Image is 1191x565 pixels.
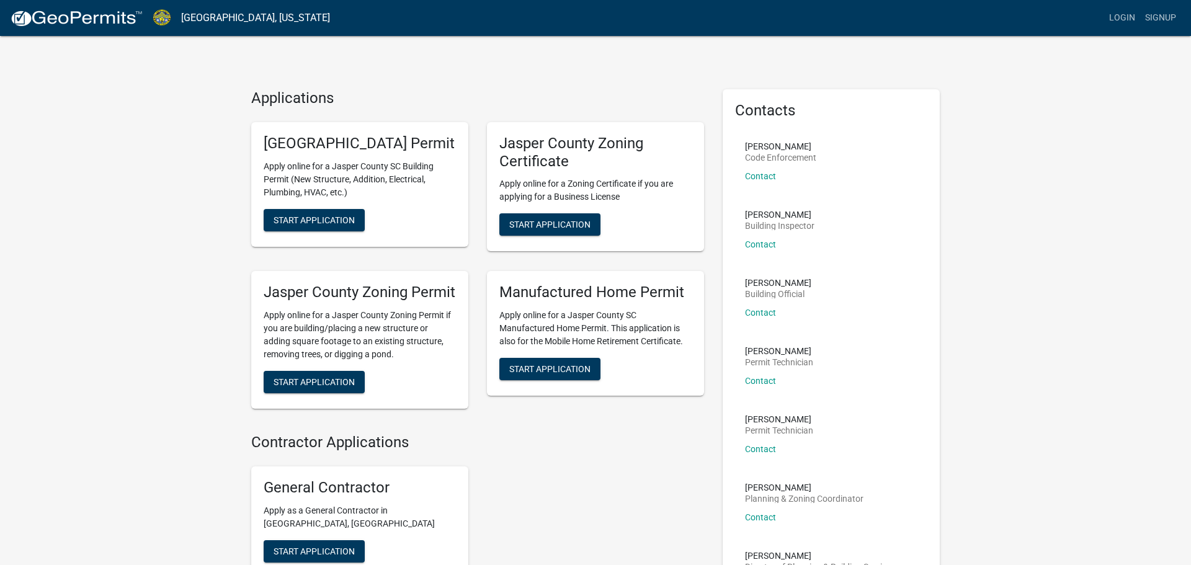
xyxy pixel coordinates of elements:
wm-workflow-list-section: Applications [251,89,704,419]
span: Start Application [274,546,355,556]
a: Contact [745,376,776,386]
span: Start Application [274,215,355,225]
p: [PERSON_NAME] [745,278,811,287]
a: [GEOGRAPHIC_DATA], [US_STATE] [181,7,330,29]
button: Start Application [264,371,365,393]
a: Contact [745,171,776,181]
p: Apply as a General Contractor in [GEOGRAPHIC_DATA], [GEOGRAPHIC_DATA] [264,504,456,530]
h4: Applications [251,89,704,107]
h5: Jasper County Zoning Permit [264,283,456,301]
p: Planning & Zoning Coordinator [745,494,863,503]
span: Start Application [509,364,591,374]
a: Contact [745,444,776,454]
p: Apply online for a Jasper County Zoning Permit if you are building/placing a new structure or add... [264,309,456,361]
p: Code Enforcement [745,153,816,162]
p: Apply online for a Zoning Certificate if you are applying for a Business License [499,177,692,203]
h5: Manufactured Home Permit [499,283,692,301]
p: Building Inspector [745,221,814,230]
p: [PERSON_NAME] [745,483,863,492]
span: Start Application [274,377,355,387]
p: [PERSON_NAME] [745,142,816,151]
p: Building Official [745,290,811,298]
span: Start Application [509,220,591,229]
h5: [GEOGRAPHIC_DATA] Permit [264,135,456,153]
p: [PERSON_NAME] [745,210,814,219]
a: Contact [745,308,776,318]
p: [PERSON_NAME] [745,347,813,355]
button: Start Application [499,213,600,236]
h5: Contacts [735,102,927,120]
button: Start Application [499,358,600,380]
p: Apply online for a Jasper County SC Manufactured Home Permit. This application is also for the Mo... [499,309,692,348]
h5: General Contractor [264,479,456,497]
p: Permit Technician [745,426,813,435]
p: Apply online for a Jasper County SC Building Permit (New Structure, Addition, Electrical, Plumbin... [264,160,456,199]
button: Start Application [264,540,365,563]
a: Contact [745,512,776,522]
a: Login [1104,6,1140,30]
h4: Contractor Applications [251,434,704,452]
button: Start Application [264,209,365,231]
p: [PERSON_NAME] [745,551,895,560]
p: Permit Technician [745,358,813,367]
a: Signup [1140,6,1181,30]
img: Jasper County, South Carolina [153,9,171,26]
p: [PERSON_NAME] [745,415,813,424]
a: Contact [745,239,776,249]
h5: Jasper County Zoning Certificate [499,135,692,171]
